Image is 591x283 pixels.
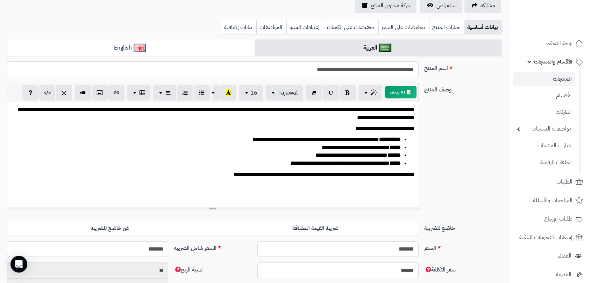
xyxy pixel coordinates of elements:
a: إعدادات السيو [286,20,324,34]
a: المدونة [513,266,587,283]
span: حركة مخزون المنتج [371,1,411,10]
a: الأقسام [513,88,575,103]
a: الملفات الرقمية [513,155,575,170]
a: بيانات إضافية [221,20,256,34]
label: اسم المنتج [421,61,505,73]
span: سعر التكلفة [424,266,456,274]
a: تخفيضات على الكميات [324,20,378,34]
a: تخفيضات على السعر [378,20,429,34]
label: السعر شامل الضريبة [171,241,255,252]
label: خاضع للضريبة [421,221,505,232]
a: الماركات [513,105,575,120]
a: العربية [255,39,502,57]
a: المراجعات والأسئلة [513,192,587,209]
a: إشعارات التحويلات البنكية [513,229,587,246]
span: المدونة [556,269,571,279]
a: العملاء [513,247,587,264]
a: المنتجات [513,72,575,86]
span: استعراض [436,1,457,10]
span: لوحة التحكم [547,38,572,48]
button: 16 [239,85,263,100]
span: مشاركه [480,1,495,10]
a: خيارات المنتجات [513,138,575,153]
label: غير خاضع للضريبه [7,221,213,236]
img: العربية [379,44,391,52]
a: الطلبات [513,173,587,190]
a: بيانات أساسية [464,20,502,34]
span: Tajawal [278,89,298,97]
span: الأقسام والمنتجات [534,57,572,67]
span: العملاء [558,251,571,261]
span: الطلبات [556,177,572,187]
span: المراجعات والأسئلة [533,195,572,205]
img: English [134,44,146,52]
a: خيارات المنتج [429,20,464,34]
span: 16 [250,89,257,97]
label: وصف المنتج [421,83,505,94]
a: لوحة التحكم [513,35,587,52]
a: المواصفات [256,20,286,34]
label: ضريبة القيمة المضافة [213,221,418,236]
button: Tajawal [266,85,303,100]
span: إشعارات التحويلات البنكية [519,232,572,242]
a: English [7,39,255,57]
div: Open Intercom Messenger [10,256,27,273]
a: مواصفات المنتجات [513,121,575,136]
span: طلبات الإرجاع [544,214,572,224]
span: نسبة الربح [174,266,202,274]
a: طلبات الإرجاع [513,210,587,227]
label: السعر [421,241,505,252]
button: 📝 AI وصف [385,86,416,98]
